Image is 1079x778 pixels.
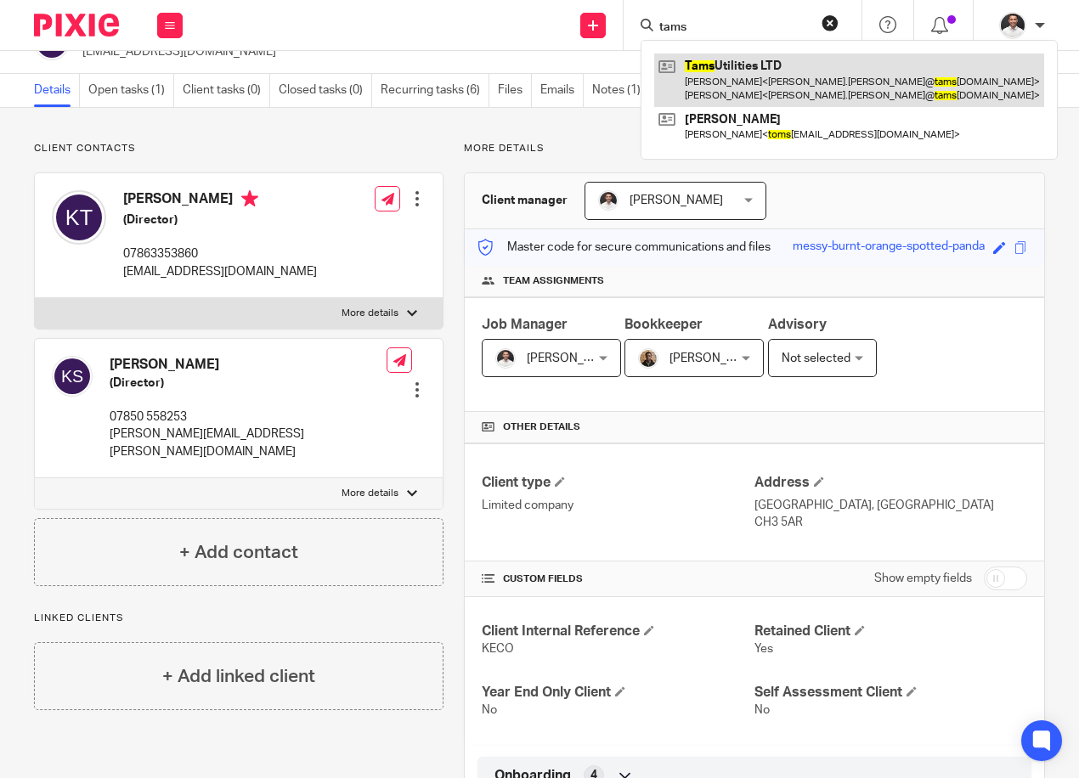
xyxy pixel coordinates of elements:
[658,20,811,36] input: Search
[52,190,106,245] img: svg%3E
[34,142,443,155] p: Client contacts
[110,356,387,374] h4: [PERSON_NAME]
[34,612,443,625] p: Linked clients
[754,474,1027,492] h4: Address
[241,190,258,207] i: Primary
[540,74,584,107] a: Emails
[110,375,387,392] h5: (Director)
[793,238,985,257] div: messy-burnt-orange-spotted-panda
[482,684,754,702] h4: Year End Only Client
[482,474,754,492] h4: Client type
[630,194,723,206] span: [PERSON_NAME]
[782,352,850,364] span: Not selected
[495,348,516,369] img: dom%20slack.jpg
[624,318,703,331] span: Bookkeeper
[592,74,650,107] a: Notes (1)
[162,663,315,690] h4: + Add linked client
[482,623,754,640] h4: Client Internal Reference
[123,190,317,211] h4: [PERSON_NAME]
[482,572,754,586] h4: CUSTOM FIELDS
[754,497,1027,514] p: [GEOGRAPHIC_DATA], [GEOGRAPHIC_DATA]
[183,74,270,107] a: Client tasks (0)
[179,539,298,566] h4: + Add contact
[874,570,972,587] label: Show empty fields
[381,74,489,107] a: Recurring tasks (6)
[638,348,658,369] img: WhatsApp%20Image%202025-04-23%20.jpg
[123,211,317,228] h5: (Director)
[482,318,568,331] span: Job Manager
[598,190,619,211] img: dom%20slack.jpg
[342,487,398,500] p: More details
[754,514,1027,531] p: CH3 5AR
[999,12,1026,39] img: dom%20slack.jpg
[477,239,771,256] p: Master code for secure communications and files
[482,497,754,514] p: Limited company
[123,263,317,280] p: [EMAIL_ADDRESS][DOMAIN_NAME]
[669,352,763,364] span: [PERSON_NAME]
[754,643,773,655] span: Yes
[34,74,80,107] a: Details
[527,352,620,364] span: [PERSON_NAME]
[754,704,770,716] span: No
[52,356,93,397] img: svg%3E
[110,409,387,426] p: 07850 558253
[503,274,604,288] span: Team assignments
[123,245,317,262] p: 07863353860
[82,43,814,60] p: [EMAIL_ADDRESS][DOMAIN_NAME]
[503,420,580,434] span: Other details
[482,643,514,655] span: KECO
[279,74,372,107] a: Closed tasks (0)
[768,318,827,331] span: Advisory
[754,623,1027,640] h4: Retained Client
[482,192,568,209] h3: Client manager
[482,704,497,716] span: No
[464,142,1045,155] p: More details
[754,684,1027,702] h4: Self Assessment Client
[110,426,387,460] p: [PERSON_NAME][EMAIL_ADDRESS][PERSON_NAME][DOMAIN_NAME]
[88,74,174,107] a: Open tasks (1)
[822,14,839,31] button: Clear
[342,307,398,320] p: More details
[34,14,119,37] img: Pixie
[498,74,532,107] a: Files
